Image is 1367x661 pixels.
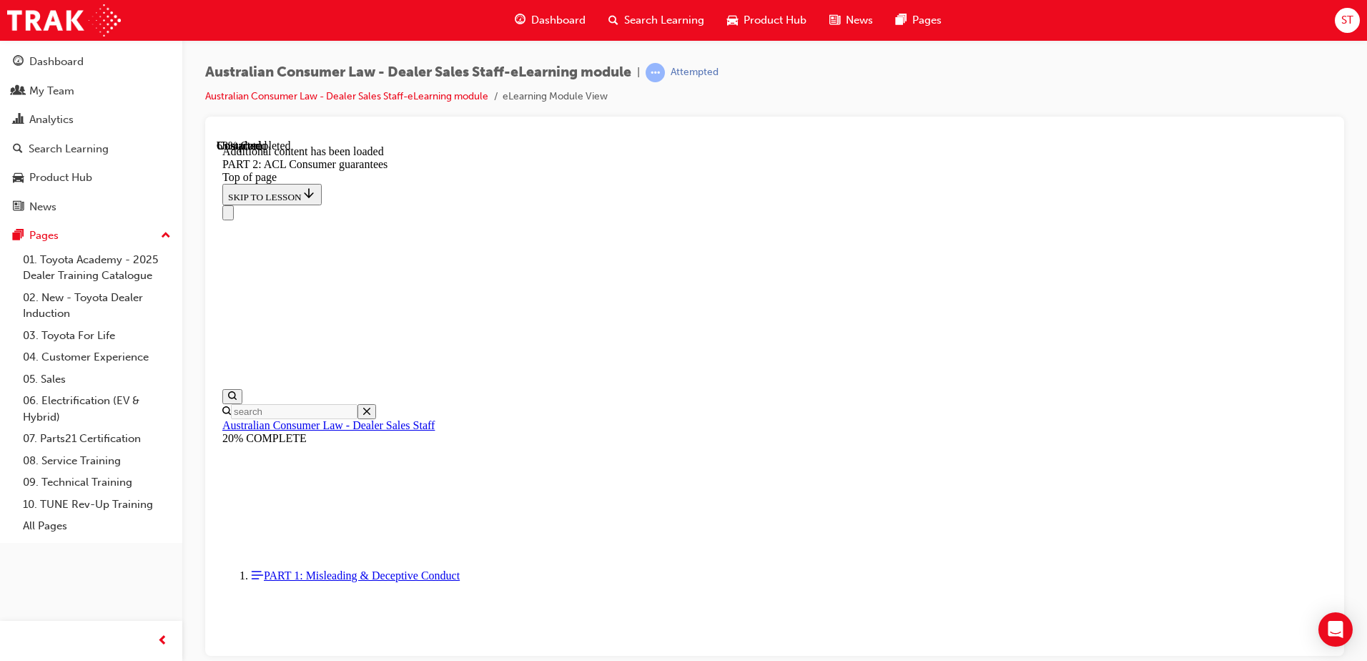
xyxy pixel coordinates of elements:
[17,428,177,450] a: 07. Parts21 Certification
[671,66,719,79] div: Attempted
[17,515,177,537] a: All Pages
[17,471,177,494] a: 09. Technical Training
[11,52,99,63] span: SKIP TO LESSON
[7,4,121,36] img: Trak
[896,11,907,29] span: pages-icon
[13,172,24,185] span: car-icon
[646,63,665,82] span: learningRecordVerb_ATTEMPT-icon
[6,293,1110,305] div: 20% COMPLETE
[637,64,640,81] span: |
[13,56,24,69] span: guage-icon
[14,265,141,280] input: Search
[17,346,177,368] a: 04. Customer Experience
[6,6,1110,19] div: Additional content has been loaded
[6,46,177,222] button: DashboardMy TeamAnalyticsSearch LearningProduct HubNews
[29,141,109,157] div: Search Learning
[13,143,23,156] span: search-icon
[6,280,218,292] a: Australian Consumer Law - Dealer Sales Staff
[6,136,177,162] a: Search Learning
[6,19,1110,31] div: PART 2: ACL Consumer guarantees
[624,12,704,29] span: Search Learning
[716,6,818,35] a: car-iconProduct Hub
[13,201,24,214] span: news-icon
[29,227,59,244] div: Pages
[17,390,177,428] a: 06. Electrification (EV & Hybrid)
[13,85,24,98] span: people-icon
[17,325,177,347] a: 03. Toyota For Life
[6,222,177,249] button: Pages
[141,265,159,280] button: Close search menu
[6,165,177,191] a: Product Hub
[161,227,171,245] span: up-icon
[29,112,74,128] div: Analytics
[29,170,92,186] div: Product Hub
[503,6,597,35] a: guage-iconDashboard
[6,194,177,220] a: News
[17,450,177,472] a: 08. Service Training
[884,6,953,35] a: pages-iconPages
[608,11,618,29] span: search-icon
[6,250,26,265] button: Open search menu
[6,44,105,66] button: SKIP TO LESSON
[205,90,488,102] a: Australian Consumer Law - Dealer Sales Staff-eLearning module
[597,6,716,35] a: search-iconSearch Learning
[205,64,631,81] span: Australian Consumer Law - Dealer Sales Staff-eLearning module
[29,54,84,70] div: Dashboard
[17,287,177,325] a: 02. New - Toyota Dealer Induction
[29,199,56,215] div: News
[13,114,24,127] span: chart-icon
[829,11,840,29] span: news-icon
[1318,612,1353,647] div: Open Intercom Messenger
[744,12,806,29] span: Product Hub
[13,230,24,243] span: pages-icon
[17,249,177,287] a: 01. Toyota Academy - 2025 Dealer Training Catalogue
[818,6,884,35] a: news-iconNews
[6,31,1110,44] div: Top of page
[846,12,873,29] span: News
[29,83,74,99] div: My Team
[17,494,177,516] a: 10. TUNE Rev-Up Training
[1341,12,1353,29] span: ST
[912,12,942,29] span: Pages
[6,107,177,133] a: Analytics
[6,49,177,75] a: Dashboard
[503,89,608,105] li: eLearning Module View
[515,11,525,29] span: guage-icon
[6,78,177,104] a: My Team
[157,632,168,650] span: prev-icon
[1335,8,1360,33] button: ST
[6,66,17,81] button: Close navigation menu
[531,12,586,29] span: Dashboard
[17,368,177,391] a: 05. Sales
[727,11,738,29] span: car-icon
